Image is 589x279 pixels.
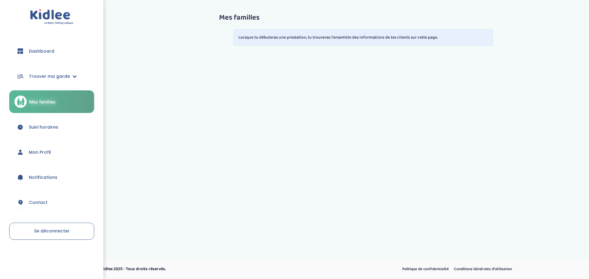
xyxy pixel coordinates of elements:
a: Contact [9,191,94,213]
span: Mon Profil [29,149,51,156]
img: logo.svg [30,9,73,25]
span: Mes familles [29,99,56,105]
span: Trouver ma garde [29,73,70,80]
span: Dashboard [29,48,54,55]
span: Notifications [29,174,57,181]
span: Contact [29,199,48,206]
h3: Mes familles [219,14,507,22]
a: Trouver ma garde [9,65,94,87]
span: Se déconnecter [34,228,70,234]
span: Suivi horaires [29,124,58,130]
a: Se déconnecter [9,223,94,240]
p: Lorsque tu débuteras une prestation, tu trouveras l'ensemble des informations de tes clients sur ... [238,34,488,41]
p: © Kidlee 2025 - Tous droits réservés. [97,266,321,272]
a: Mes familles [9,90,94,113]
a: Dashboard [9,40,94,62]
a: Suivi horaires [9,116,94,138]
a: Politique de confidentialité [400,265,451,273]
a: Notifications [9,166,94,188]
a: Conditions Générales d’Utilisation [452,265,514,273]
a: Mon Profil [9,141,94,163]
